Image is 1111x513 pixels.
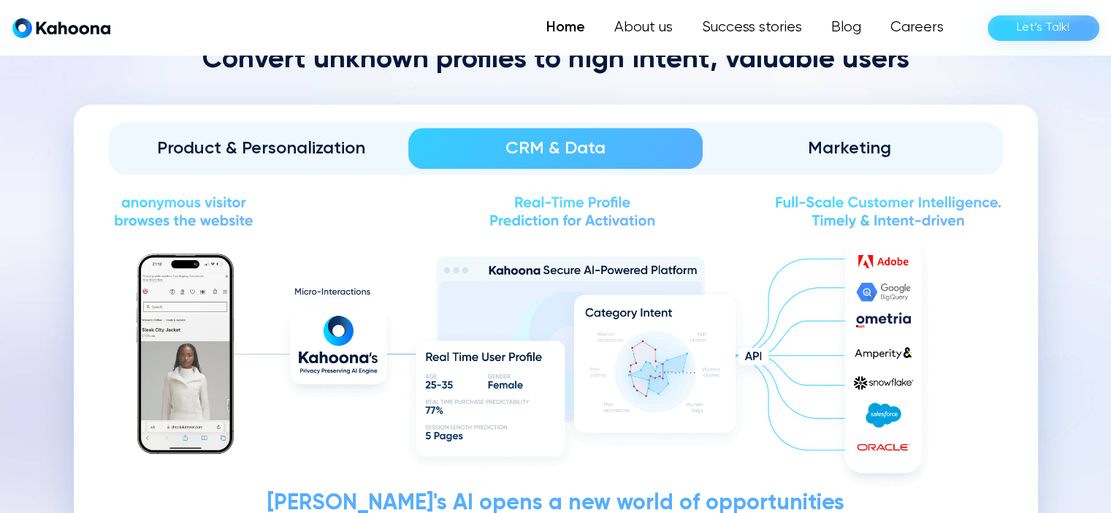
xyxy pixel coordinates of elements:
a: home [12,18,110,39]
a: About us [600,13,687,42]
div: CRM & Data [429,137,682,160]
div: Marketing [723,137,977,160]
a: Blog [817,13,876,42]
div: Product & Personalization [135,137,389,160]
div: Let’s Talk! [1017,16,1070,39]
a: Careers [876,13,958,42]
a: Success stories [687,13,817,42]
a: Let’s Talk! [988,15,1099,41]
h2: Convert unknown profiles to high intent, valuable users [74,43,1038,78]
a: Home [532,13,600,42]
